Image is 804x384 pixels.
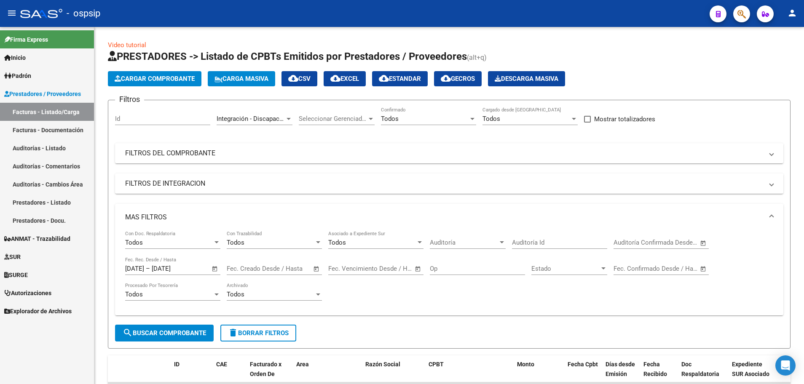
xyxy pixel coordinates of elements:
button: Borrar Filtros [220,325,296,341]
mat-expansion-panel-header: FILTROS DEL COMPROBANTE [115,143,783,163]
span: Estado [531,265,600,272]
input: Fecha fin [152,265,193,272]
input: Fecha inicio [227,265,261,272]
span: Autorizaciones [4,288,51,298]
span: Doc Respaldatoria [681,361,719,377]
span: Fecha Cpbt [568,361,598,368]
div: Open Intercom Messenger [775,355,796,376]
span: – [146,265,150,272]
button: Cargar Comprobante [108,71,201,86]
span: PRESTADORES -> Listado de CPBTs Emitidos por Prestadores / Proveedores [108,51,467,62]
input: Fecha fin [655,239,696,246]
mat-icon: cloud_download [330,73,340,83]
span: Expediente SUR Asociado [732,361,769,377]
button: Open calendar [413,264,423,274]
span: Todos [482,115,500,123]
button: Gecros [434,71,482,86]
span: (alt+q) [467,53,487,61]
span: Inicio [4,53,26,62]
span: Firma Express [4,35,48,44]
mat-icon: cloud_download [379,73,389,83]
span: Todos [227,291,244,298]
span: Razón Social [365,361,400,368]
span: Todos [227,239,244,246]
input: Fecha inicio [125,265,144,272]
span: Fecha Recibido [643,361,667,377]
div: MAS FILTROS [115,231,783,315]
mat-icon: person [787,8,797,18]
mat-expansion-panel-header: MAS FILTROS [115,204,783,231]
input: Fecha fin [268,265,309,272]
mat-icon: cloud_download [288,73,298,83]
button: Carga Masiva [208,71,275,86]
span: Días desde Emisión [606,361,635,377]
mat-panel-title: FILTROS DE INTEGRACION [125,179,763,188]
span: EXCEL [330,75,359,83]
button: Open calendar [699,238,708,248]
button: Open calendar [312,264,322,274]
span: Integración - Discapacidad [217,115,291,123]
button: Open calendar [699,264,708,274]
span: Prestadores / Proveedores [4,89,81,99]
input: Fecha fin [655,265,696,272]
input: Fecha fin [370,265,411,272]
button: Descarga Masiva [488,71,565,86]
span: Mostrar totalizadores [594,114,655,124]
a: Video tutorial [108,41,146,49]
span: Estandar [379,75,421,83]
span: Carga Masiva [214,75,268,83]
span: ID [174,361,180,368]
mat-expansion-panel-header: FILTROS DE INTEGRACION [115,173,783,194]
span: Todos [328,239,346,246]
span: Padrón [4,71,31,80]
span: Todos [125,291,143,298]
mat-icon: cloud_download [441,73,451,83]
span: Facturado x Orden De [250,361,281,377]
input: Fecha inicio [614,239,648,246]
span: ANMAT - Trazabilidad [4,234,70,243]
span: Auditoría [430,239,498,246]
span: Area [296,361,309,368]
button: CSV [281,71,317,86]
button: EXCEL [324,71,366,86]
button: Open calendar [210,264,220,274]
input: Fecha inicio [614,265,648,272]
span: CPBT [429,361,444,368]
mat-icon: search [123,328,133,338]
mat-icon: delete [228,328,238,338]
span: Borrar Filtros [228,329,289,337]
span: CSV [288,75,311,83]
span: Explorador de Archivos [4,307,72,316]
button: Buscar Comprobante [115,325,214,341]
span: Seleccionar Gerenciador [299,115,367,123]
mat-panel-title: MAS FILTROS [125,213,763,222]
span: Gecros [441,75,475,83]
span: Todos [381,115,399,123]
input: Fecha inicio [328,265,362,272]
span: CAE [216,361,227,368]
span: - ospsip [67,4,100,23]
h3: Filtros [115,93,144,105]
span: Cargar Comprobante [115,75,195,83]
span: SUR [4,252,21,261]
span: Monto [517,361,534,368]
button: Estandar [372,71,428,86]
span: Descarga Masiva [495,75,558,83]
span: Buscar Comprobante [123,329,206,337]
span: Todos [125,239,143,246]
app-download-masive: Descarga masiva de comprobantes (adjuntos) [488,71,565,86]
mat-panel-title: FILTROS DEL COMPROBANTE [125,149,763,158]
mat-icon: menu [7,8,17,18]
span: SURGE [4,270,28,280]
